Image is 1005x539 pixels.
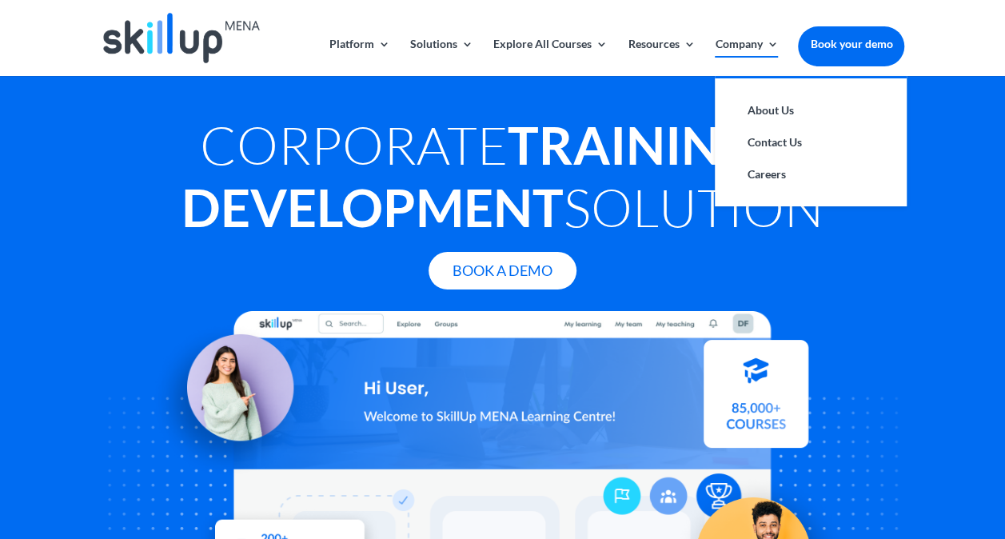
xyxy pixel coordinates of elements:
[410,38,473,76] a: Solutions
[739,366,1005,539] iframe: Chat Widget
[429,252,576,289] a: Book A Demo
[731,94,891,126] a: About Us
[731,158,891,190] a: Careers
[181,114,805,238] strong: Training & Development
[798,26,904,62] a: Book your demo
[149,317,309,477] img: Learning Management Solution - SkillUp
[329,38,390,76] a: Platform
[103,13,260,63] img: Skillup Mena
[628,38,695,76] a: Resources
[715,38,778,76] a: Company
[731,126,891,158] a: Contact Us
[493,38,608,76] a: Explore All Courses
[704,347,808,455] img: Courses library - SkillUp MENA
[101,114,905,246] h1: Corporate Solution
